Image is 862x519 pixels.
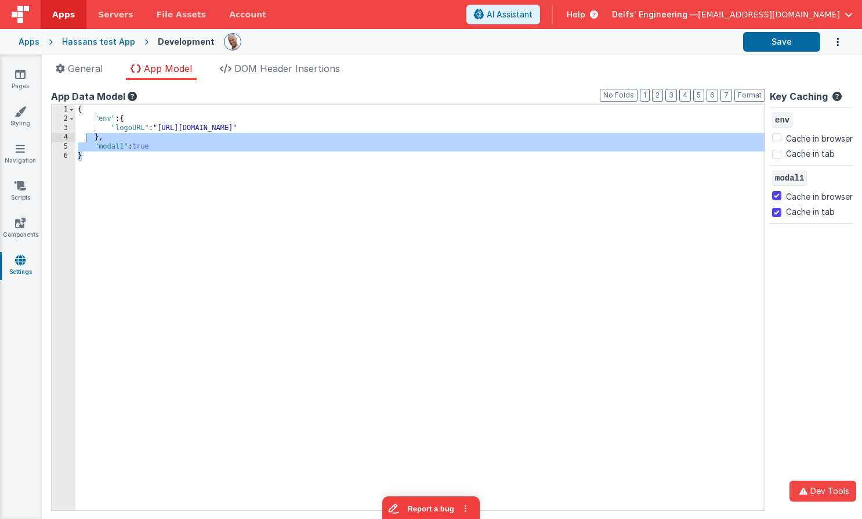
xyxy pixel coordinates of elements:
[144,63,192,74] span: App Model
[224,34,241,50] img: 11ac31fe5dc3d0eff3fbbbf7b26fa6e1
[157,9,207,20] span: File Assets
[62,36,135,48] div: Hassans test App
[466,5,540,24] button: AI Assistant
[772,113,792,128] span: env
[772,171,807,186] span: modal1
[789,481,856,502] button: Dev Tools
[98,9,133,20] span: Servers
[665,89,677,102] button: 3
[720,89,732,102] button: 7
[612,9,853,20] button: Delfs' Engineering — [EMAIL_ADDRESS][DOMAIN_NAME]
[600,89,638,102] button: No Folds
[612,9,698,20] span: Delfs' Engineering —
[19,36,39,48] div: Apps
[567,9,585,20] span: Help
[52,124,75,133] div: 3
[734,89,765,102] button: Format
[786,206,835,218] label: Cache in tab
[487,9,533,20] span: AI Assistant
[770,92,828,102] h4: Key Caching
[52,105,75,114] div: 1
[820,30,843,54] button: Options
[234,63,340,74] span: DOM Header Insertions
[52,9,75,20] span: Apps
[52,114,75,124] div: 2
[693,89,704,102] button: 5
[786,147,835,160] label: Cache in tab
[652,89,663,102] button: 2
[52,133,75,142] div: 4
[743,32,820,52] button: Save
[786,131,853,145] label: Cache in browser
[52,152,75,161] div: 6
[698,9,840,20] span: [EMAIL_ADDRESS][DOMAIN_NAME]
[158,36,215,48] div: Development
[707,89,718,102] button: 6
[68,63,103,74] span: General
[52,142,75,152] div: 5
[679,89,691,102] button: 4
[51,89,765,103] div: App Data Model
[640,89,650,102] button: 1
[786,189,853,203] label: Cache in browser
